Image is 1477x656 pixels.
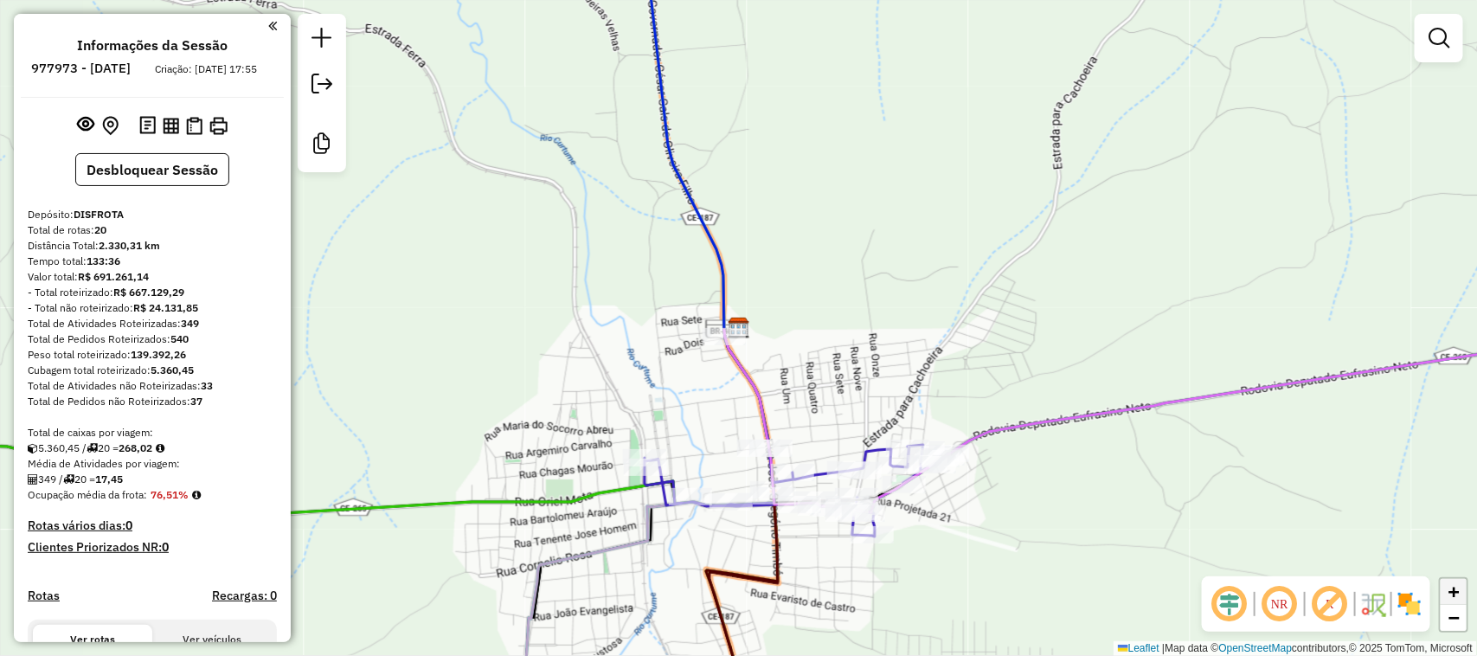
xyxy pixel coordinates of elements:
div: Atividade não roteirizada - MERC. O MAURICIO [669,488,712,505]
a: Zoom out [1441,605,1467,631]
h4: Rotas vários dias: [28,518,277,533]
button: Visualizar Romaneio [183,113,206,138]
button: Visualizar relatório de Roteirização [159,113,183,137]
div: - Total roteirizado: [28,285,277,300]
strong: 17,45 [95,473,123,486]
span: Exibir rótulo [1309,583,1351,625]
strong: 139.392,26 [131,348,186,361]
div: Atividade não roteirizada - FRANGO ASSADO [778,496,821,513]
img: DISFROTA [728,317,750,339]
div: Peso total roteirizado: [28,347,277,363]
strong: 349 [181,317,199,330]
strong: 133:36 [87,254,120,267]
div: Total de Atividades não Roteirizadas: [28,378,277,394]
span: + [1448,581,1460,602]
img: Exibir/Ocultar setores [1396,590,1423,618]
strong: 76,51% [151,488,189,501]
a: Nova sessão e pesquisa [305,21,339,60]
strong: 37 [190,395,202,408]
i: Total de rotas [63,474,74,485]
span: Ocultar NR [1259,583,1300,625]
a: Criar modelo [305,126,339,165]
span: | [1162,642,1165,654]
div: Total de caixas por viagem: [28,425,277,441]
h4: Clientes Priorizados NR: [28,540,277,555]
h6: 977973 - [DATE] [32,61,132,76]
h4: Recargas: 0 [212,588,277,603]
div: Distância Total: [28,238,277,254]
button: Ver rotas [33,625,152,654]
h4: Informações da Sessão [77,37,228,54]
div: Tempo total: [28,254,277,269]
strong: 5.360,45 [151,363,194,376]
div: Depósito: [28,207,277,222]
div: Atividade não roteirizada - MERCADINHO MOACIR [749,440,793,457]
div: Total de Pedidos Roteirizados: [28,331,277,347]
a: Clique aqui para minimizar o painel [268,16,277,35]
a: Exportar sessão [305,67,339,106]
i: Total de rotas [87,443,98,453]
div: - Total não roteirizado: [28,300,277,316]
strong: R$ 24.131,85 [133,301,198,314]
span: Ocultar deslocamento [1209,583,1250,625]
button: Desbloquear Sessão [75,153,229,186]
i: Meta Caixas/viagem: 1,00 Diferença: 267,02 [156,443,164,453]
div: 349 / 20 = [28,472,277,487]
button: Ver veículos [152,625,272,654]
i: Total de Atividades [28,474,38,485]
div: Cubagem total roteirizado: [28,363,277,378]
span: Ocupação média da frota: [28,488,147,501]
strong: 0 [162,539,169,555]
strong: 0 [125,518,132,533]
em: Média calculada utilizando a maior ocupação (%Peso ou %Cubagem) de cada rota da sessão. Rotas cro... [192,490,201,500]
strong: 33 [201,379,213,392]
div: Total de Atividades Roteirizadas: [28,316,277,331]
strong: 268,02 [119,441,152,454]
button: Centralizar mapa no depósito ou ponto de apoio [99,113,122,139]
strong: DISFROTA [74,208,124,221]
strong: 2.330,31 km [99,239,160,252]
a: Leaflet [1118,642,1159,654]
span: − [1448,607,1460,628]
strong: R$ 691.261,14 [78,270,149,283]
i: Cubagem total roteirizado [28,443,38,453]
div: Atividade não roteirizada - BAR TEIXEIRA [624,459,667,476]
div: Criação: [DATE] 17:55 [149,61,265,77]
strong: R$ 667.129,29 [113,286,184,299]
div: Valor total: [28,269,277,285]
a: Exibir filtros [1422,21,1456,55]
a: Rotas [28,588,60,603]
div: 5.360,45 / 20 = [28,441,277,456]
a: Zoom in [1441,579,1467,605]
div: Map data © contributors,© 2025 TomTom, Microsoft [1114,641,1477,656]
button: Exibir sessão original [74,112,99,139]
strong: 540 [170,332,189,345]
a: OpenStreetMap [1219,642,1293,654]
button: Imprimir Rotas [206,113,231,138]
img: Fluxo de ruas [1359,590,1387,618]
div: Total de Pedidos não Roteirizados: [28,394,277,409]
div: Total de rotas: [28,222,277,238]
strong: 20 [94,223,106,236]
div: Média de Atividades por viagem: [28,456,277,472]
button: Logs desbloquear sessão [136,113,159,139]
